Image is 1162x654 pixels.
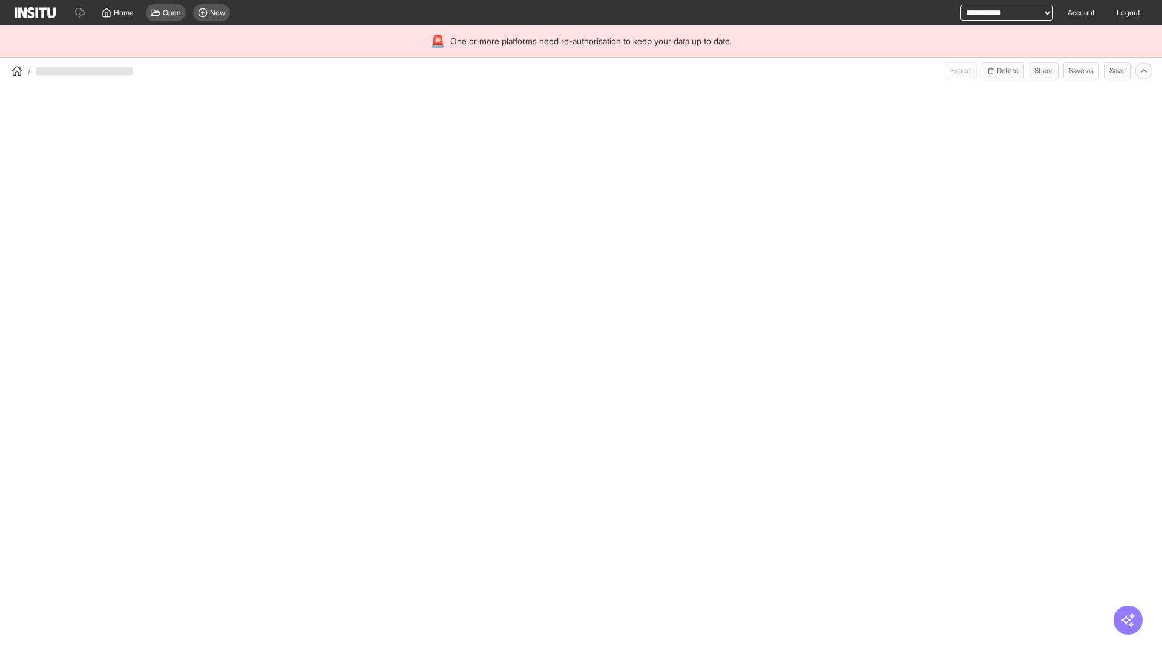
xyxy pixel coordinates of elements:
[1029,62,1059,79] button: Share
[1063,62,1099,79] button: Save as
[210,8,225,18] span: New
[982,62,1024,79] button: Delete
[28,65,31,77] span: /
[945,62,977,79] button: Export
[10,64,31,78] button: /
[114,8,134,18] span: Home
[163,8,181,18] span: Open
[1104,62,1131,79] button: Save
[945,62,977,79] span: Can currently only export from Insights reports.
[450,35,732,47] span: One or more platforms need re-authorisation to keep your data up to date.
[430,33,445,50] div: 🚨
[15,7,56,18] img: Logo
